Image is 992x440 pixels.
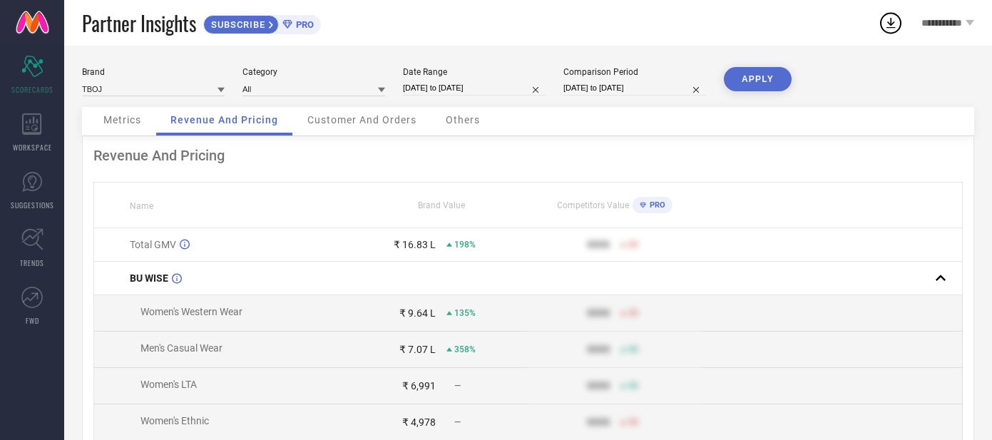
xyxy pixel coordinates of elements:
span: 50 [628,240,638,250]
span: — [454,381,461,391]
span: 358% [454,344,476,354]
span: Men's Casual Wear [140,342,223,354]
span: Brand Value [418,200,465,210]
span: 50 [628,344,638,354]
div: 9999 [587,307,610,319]
span: PRO [292,19,314,30]
div: Brand [82,67,225,77]
span: SCORECARDS [11,84,53,95]
span: Revenue And Pricing [170,114,278,126]
div: 9999 [587,380,610,392]
input: Select comparison period [563,81,706,96]
button: APPLY [724,67,792,91]
span: Women's LTA [140,379,197,390]
div: Open download list [878,10,904,36]
div: ₹ 4,978 [402,416,436,428]
a: SUBSCRIBEPRO [203,11,321,34]
span: PRO [646,200,665,210]
span: Customer And Orders [307,114,416,126]
div: Category [242,67,385,77]
div: 9999 [587,416,610,428]
span: Others [446,114,480,126]
span: Name [130,201,153,211]
span: Partner Insights [82,9,196,38]
span: WORKSPACE [13,142,52,153]
span: — [454,417,461,427]
span: 50 [628,308,638,318]
span: SUGGESTIONS [11,200,54,210]
div: ₹ 6,991 [402,380,436,392]
div: Revenue And Pricing [93,147,963,164]
span: BU WISE [130,272,168,284]
div: Date Range [403,67,546,77]
div: 9999 [587,344,610,355]
span: 135% [454,308,476,318]
span: 198% [454,240,476,250]
div: Comparison Period [563,67,706,77]
span: Total GMV [130,239,176,250]
div: ₹ 7.07 L [399,344,436,355]
span: 50 [628,417,638,427]
span: Women's Western Wear [140,306,242,317]
span: Competitors Value [557,200,629,210]
span: TRENDS [20,257,44,268]
span: Metrics [103,114,141,126]
div: ₹ 9.64 L [399,307,436,319]
input: Select date range [403,81,546,96]
span: 50 [628,381,638,391]
span: Women's Ethnic [140,415,209,426]
div: 9999 [587,239,610,250]
div: ₹ 16.83 L [394,239,436,250]
span: SUBSCRIBE [204,19,269,30]
span: FWD [26,315,39,326]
